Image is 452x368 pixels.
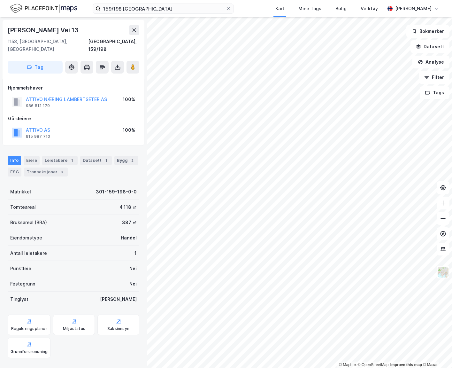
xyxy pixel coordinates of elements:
a: OpenStreetMap [358,363,389,367]
div: Festegrunn [10,280,35,288]
div: Leietakere [42,156,78,165]
div: Bolig [335,5,347,12]
div: Punktleie [10,265,31,272]
div: 1153, [GEOGRAPHIC_DATA], [GEOGRAPHIC_DATA] [8,38,88,53]
a: Improve this map [390,363,422,367]
div: 1 [69,157,75,164]
img: Z [437,266,449,278]
div: Saksinnsyn [107,326,129,331]
div: Matrikkel [10,188,31,196]
div: 100% [123,96,135,103]
div: Verktøy [361,5,378,12]
div: Tomteareal [10,203,36,211]
div: 301-159-198-0-0 [96,188,137,196]
div: Tinglyst [10,295,28,303]
button: Datasett [410,40,449,53]
div: Bruksareal (BRA) [10,219,47,226]
div: Nei [129,265,137,272]
div: ESG [8,168,21,176]
div: Kart [275,5,284,12]
button: Tags [420,86,449,99]
a: Mapbox [339,363,356,367]
div: [GEOGRAPHIC_DATA], 159/198 [88,38,139,53]
div: Eiendomstype [10,234,42,242]
div: Eiere [24,156,40,165]
div: 4 118 ㎡ [119,203,137,211]
button: Tag [8,61,63,74]
button: Analyse [412,56,449,68]
div: Hjemmelshaver [8,84,139,92]
div: 100% [123,126,135,134]
div: 387 ㎡ [122,219,137,226]
input: Søk på adresse, matrikkel, gårdeiere, leietakere eller personer [101,4,226,13]
div: 2 [129,157,135,164]
div: Handel [121,234,137,242]
iframe: Chat Widget [420,337,452,368]
div: 1 [134,249,137,257]
div: Miljøstatus [63,326,85,331]
div: Nei [129,280,137,288]
div: Antall leietakere [10,249,47,257]
button: Filter [419,71,449,84]
div: Reguleringsplaner [11,326,47,331]
div: [PERSON_NAME] Vei 13 [8,25,80,35]
div: Transaksjoner [24,168,68,176]
div: [PERSON_NAME] [395,5,432,12]
div: Info [8,156,21,165]
button: Bokmerker [406,25,449,38]
img: logo.f888ab2527a4732fd821a326f86c7f29.svg [10,3,77,14]
div: 986 512 179 [26,103,50,108]
div: [PERSON_NAME] [100,295,137,303]
div: Datasett [80,156,112,165]
div: Grunnforurensning [11,349,48,354]
div: Mine Tags [298,5,321,12]
div: 915 987 710 [26,134,50,139]
div: 1 [103,157,109,164]
div: Bygg [114,156,138,165]
div: Gårdeiere [8,115,139,122]
div: 9 [59,169,65,175]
